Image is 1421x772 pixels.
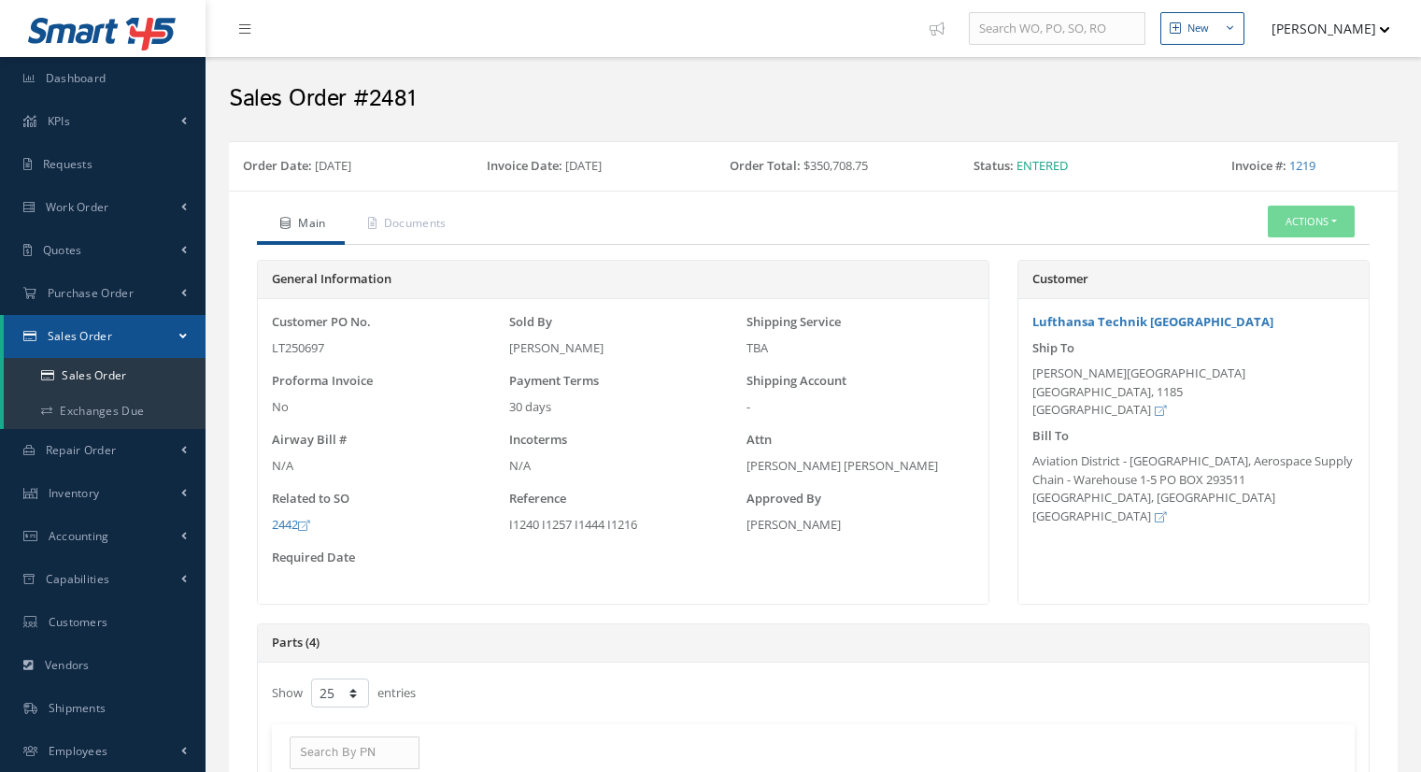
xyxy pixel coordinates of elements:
label: Order Date: [243,157,312,176]
label: Approved By [746,490,821,508]
label: Reference [509,490,566,508]
span: [DATE] [565,157,602,174]
span: Requests [43,156,92,172]
label: Invoice #: [1231,157,1286,176]
div: I1240 I1257 I1444 I1216 [509,516,737,535]
label: Ship To [1032,339,1074,358]
div: [PERSON_NAME] [746,516,974,535]
label: Related to SO [272,490,349,508]
div: N/A [272,457,500,476]
div: [PERSON_NAME] [509,339,737,358]
label: Shipping Account [746,372,846,391]
div: No [272,398,500,417]
h5: Parts (4) [272,636,1355,650]
a: Sales Order [4,358,206,393]
div: LT250697 [272,339,500,358]
div: Aviation District - [GEOGRAPHIC_DATA], Aerospace Supply Chain - Warehouse 1-5 PO BOX 293511 [GEOG... [1032,452,1355,525]
a: Sales Order [4,315,206,358]
label: Incoterms [509,431,567,450]
label: Order Total: [730,157,801,176]
span: Customers [49,614,108,630]
a: Lufthansa Technik [GEOGRAPHIC_DATA] [1032,313,1273,330]
label: Shipping Service [746,313,841,332]
label: Bill To [1032,427,1069,446]
a: Exchanges Due [4,393,206,429]
div: 30 days [509,398,737,417]
span: Inventory [49,485,100,501]
label: Show [272,677,303,703]
label: Payment Terms [509,372,599,391]
label: Customer PO No. [272,313,371,332]
span: Capabilities [46,571,110,587]
span: Employees [49,743,108,759]
label: Status: [973,157,1014,176]
a: 2442 [272,516,309,533]
button: Actions [1268,206,1355,238]
a: Main [257,206,345,245]
span: Shipments [49,700,107,716]
label: Airway Bill # [272,431,347,450]
label: Invoice Date: [487,157,562,176]
div: TBA [746,339,974,358]
a: Documents [345,206,465,245]
span: Sales Order [48,328,112,344]
label: Required Date [272,549,355,567]
span: Quotes [43,242,82,258]
div: [PERSON_NAME] [PERSON_NAME] [746,457,974,476]
div: [PERSON_NAME][GEOGRAPHIC_DATA] [GEOGRAPHIC_DATA], 1185 [GEOGRAPHIC_DATA] [1032,365,1355,420]
span: Repair Order [46,442,117,458]
button: [PERSON_NAME] [1254,10,1390,47]
span: Accounting [49,528,109,544]
span: [DATE] [315,157,351,174]
div: - [746,398,974,417]
button: New [1160,12,1244,45]
h5: Customer [1032,272,1355,287]
span: Entered [1016,157,1068,174]
label: Sold By [509,313,552,332]
h5: General Information [272,272,974,287]
div: N/A [509,457,737,476]
label: entries [377,677,416,703]
span: Work Order [46,199,109,215]
label: Attn [746,431,772,450]
span: $350,708.75 [803,157,868,174]
label: Proforma Invoice [272,372,373,391]
span: Purchase Order [48,285,134,301]
h2: Sales Order #2481 [229,85,1398,113]
span: KPIs [48,113,70,129]
input: Search WO, PO, SO, RO [969,12,1145,46]
span: Dashboard [46,70,107,86]
div: New [1187,21,1209,36]
input: Search By PN [290,736,419,770]
span: Vendors [45,657,90,673]
a: 1219 [1289,157,1315,174]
